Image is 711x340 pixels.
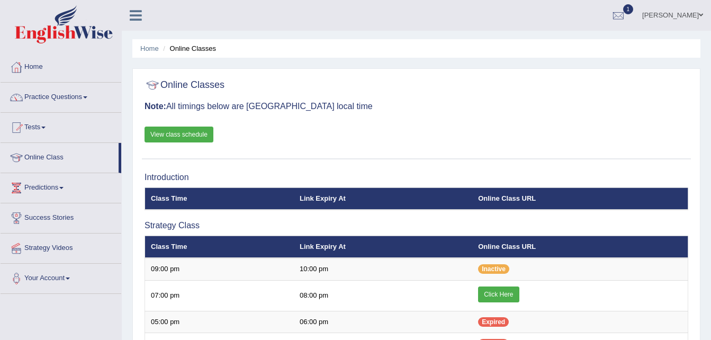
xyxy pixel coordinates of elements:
td: 05:00 pm [145,311,294,333]
th: Class Time [145,187,294,210]
td: 10:00 pm [294,258,472,280]
th: Online Class URL [472,236,688,258]
h3: Introduction [145,173,688,182]
li: Online Classes [160,43,216,53]
a: Online Class [1,143,119,169]
td: 09:00 pm [145,258,294,280]
td: 06:00 pm [294,311,472,333]
a: Home [1,52,121,79]
a: Click Here [478,287,519,302]
a: Home [140,44,159,52]
a: Your Account [1,264,121,290]
h2: Online Classes [145,77,224,93]
a: Practice Questions [1,83,121,109]
span: 1 [623,4,634,14]
a: Tests [1,113,121,139]
a: Strategy Videos [1,234,121,260]
a: Success Stories [1,203,121,230]
h3: Strategy Class [145,221,688,230]
a: View class schedule [145,127,213,142]
td: 08:00 pm [294,280,472,311]
span: Expired [478,317,509,327]
th: Link Expiry At [294,236,472,258]
td: 07:00 pm [145,280,294,311]
th: Link Expiry At [294,187,472,210]
span: Inactive [478,264,509,274]
a: Predictions [1,173,121,200]
b: Note: [145,102,166,111]
th: Online Class URL [472,187,688,210]
h3: All timings below are [GEOGRAPHIC_DATA] local time [145,102,688,111]
th: Class Time [145,236,294,258]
